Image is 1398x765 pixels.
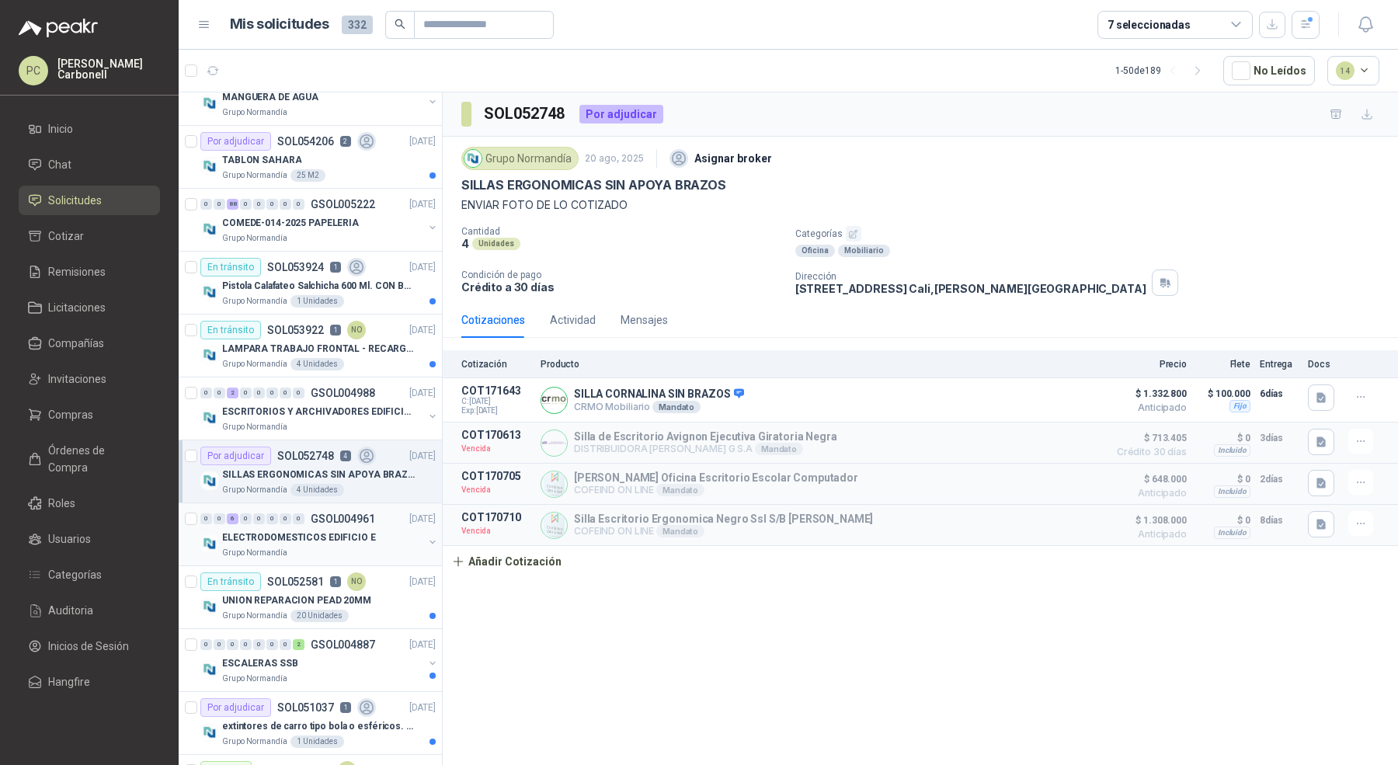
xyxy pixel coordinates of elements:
[293,639,304,650] div: 2
[585,151,644,166] p: 20 ago, 2025
[200,723,219,742] img: Company Logo
[290,169,325,182] div: 25 M2
[200,388,212,398] div: 0
[179,252,442,315] a: En tránsitoSOL0539241[DATE] Company LogoPistola Calafateo Salchicha 600 Ml. CON BOQUILLAGrupo Nor...
[461,384,531,397] p: COT171643
[19,631,160,661] a: Inicios de Sesión
[19,150,160,179] a: Chat
[200,220,219,238] img: Company Logo
[293,388,304,398] div: 0
[461,523,531,539] p: Vencida
[57,58,160,80] p: [PERSON_NAME] Carbonell
[461,470,531,482] p: COT170705
[1109,447,1187,457] span: Crédito 30 días
[280,199,291,210] div: 0
[795,245,835,257] div: Oficina
[656,525,704,537] div: Mandato
[277,702,334,713] p: SOL051037
[290,295,344,308] div: 1 Unidades
[48,442,145,476] span: Órdenes de Compra
[409,575,436,589] p: [DATE]
[179,440,442,503] a: Por adjudicarSOL0527484[DATE] Company LogoSILLAS ERGONOMICAS SIN APOYA BRAZOSGrupo Normandía4 Uni...
[1196,470,1250,489] p: $ 0
[253,388,265,398] div: 0
[240,388,252,398] div: 0
[200,321,261,339] div: En tránsito
[253,199,265,210] div: 0
[541,430,567,456] img: Company Logo
[1260,470,1299,489] p: 2 días
[214,388,225,398] div: 0
[19,560,160,589] a: Categorías
[267,576,324,587] p: SOL052581
[48,566,102,583] span: Categorías
[200,132,271,151] div: Por adjudicar
[1229,400,1250,412] div: Fijo
[1109,489,1187,498] span: Anticipado
[330,262,341,273] p: 1
[461,441,531,457] p: Vencida
[200,572,261,591] div: En tránsito
[1308,359,1339,370] p: Docs
[574,443,837,455] p: DISTRIBUIDORA [PERSON_NAME] G S.A
[222,656,297,671] p: ESCALERAS SSB
[222,421,287,433] p: Grupo Normandía
[1109,429,1187,447] span: $ 713.405
[461,196,1379,214] p: ENVIAR FOTO DE LO COTIZADO
[19,257,160,287] a: Remisiones
[1260,429,1299,447] p: 3 días
[222,719,416,734] p: extintores de carro tipo bola o esféricos. Eficacia 21A - 113B
[755,443,803,455] div: Mandato
[240,199,252,210] div: 0
[311,199,375,210] p: GSOL005222
[222,468,416,482] p: SILLAS ERGONOMICAS SIN APOYA BRAZOS
[409,260,436,275] p: [DATE]
[484,102,567,126] h3: SOL052748
[461,311,525,329] div: Cotizaciones
[48,530,91,548] span: Usuarios
[464,150,482,167] img: Company Logo
[214,199,225,210] div: 0
[48,602,93,619] span: Auditoria
[200,660,219,679] img: Company Logo
[579,105,663,123] div: Por adjudicar
[409,512,436,527] p: [DATE]
[1109,359,1187,370] p: Precio
[290,610,349,622] div: 20 Unidades
[1196,429,1250,447] p: $ 0
[200,534,219,553] img: Company Logo
[19,596,160,625] a: Auditoria
[290,735,344,748] div: 1 Unidades
[227,639,238,650] div: 0
[280,513,291,524] div: 0
[472,238,520,250] div: Unidades
[656,484,704,496] div: Mandato
[795,271,1146,282] p: Dirección
[48,263,106,280] span: Remisiones
[347,321,366,339] div: NO
[222,358,287,370] p: Grupo Normandía
[200,199,212,210] div: 0
[1108,16,1191,33] div: 7 seleccionadas
[222,279,416,294] p: Pistola Calafateo Salchicha 600 Ml. CON BOQUILLA
[340,450,351,461] p: 4
[222,153,301,168] p: TABLON SAHARA
[395,19,405,30] span: search
[48,673,90,690] span: Hangfire
[200,283,219,301] img: Company Logo
[409,134,436,149] p: [DATE]
[19,19,98,37] img: Logo peakr
[277,136,334,147] p: SOL054206
[1196,511,1250,530] p: $ 0
[200,698,271,717] div: Por adjudicar
[461,429,531,441] p: COT170613
[1327,56,1380,85] button: 14
[347,572,366,591] div: NO
[652,401,701,413] div: Mandato
[266,388,278,398] div: 0
[200,639,212,650] div: 0
[200,346,219,364] img: Company Logo
[48,638,129,655] span: Inicios de Sesión
[1223,56,1315,85] button: No Leídos
[1214,485,1250,498] div: Incluido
